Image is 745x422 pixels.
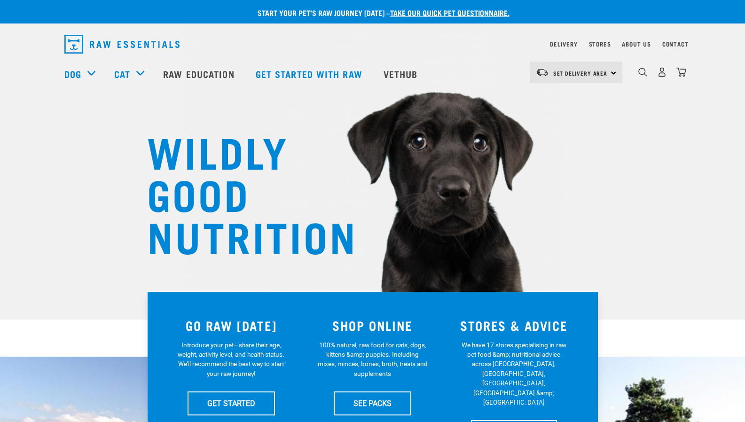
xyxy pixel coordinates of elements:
[553,71,608,75] span: Set Delivery Area
[449,318,579,333] h3: STORES & ADVICE
[589,42,611,46] a: Stores
[307,318,438,333] h3: SHOP ONLINE
[536,68,549,77] img: van-moving.png
[57,31,689,57] nav: dropdown navigation
[147,129,335,256] h1: WILDLY GOOD NUTRITION
[114,67,130,81] a: Cat
[334,391,411,415] a: SEE PACKS
[390,10,510,15] a: take our quick pet questionnaire.
[188,391,275,415] a: GET STARTED
[246,55,374,93] a: Get started with Raw
[374,55,430,93] a: Vethub
[154,55,246,93] a: Raw Education
[662,42,689,46] a: Contact
[622,42,651,46] a: About Us
[64,67,81,81] a: Dog
[638,68,647,77] img: home-icon-1@2x.png
[317,340,428,379] p: 100% natural, raw food for cats, dogs, kittens &amp; puppies. Including mixes, minces, bones, bro...
[550,42,577,46] a: Delivery
[459,340,569,407] p: We have 17 stores specialising in raw pet food &amp; nutritional advice across [GEOGRAPHIC_DATA],...
[176,340,286,379] p: Introduce your pet—share their age, weight, activity level, and health status. We'll recommend th...
[166,318,297,333] h3: GO RAW [DATE]
[657,67,667,77] img: user.png
[64,35,180,54] img: Raw Essentials Logo
[676,67,686,77] img: home-icon@2x.png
